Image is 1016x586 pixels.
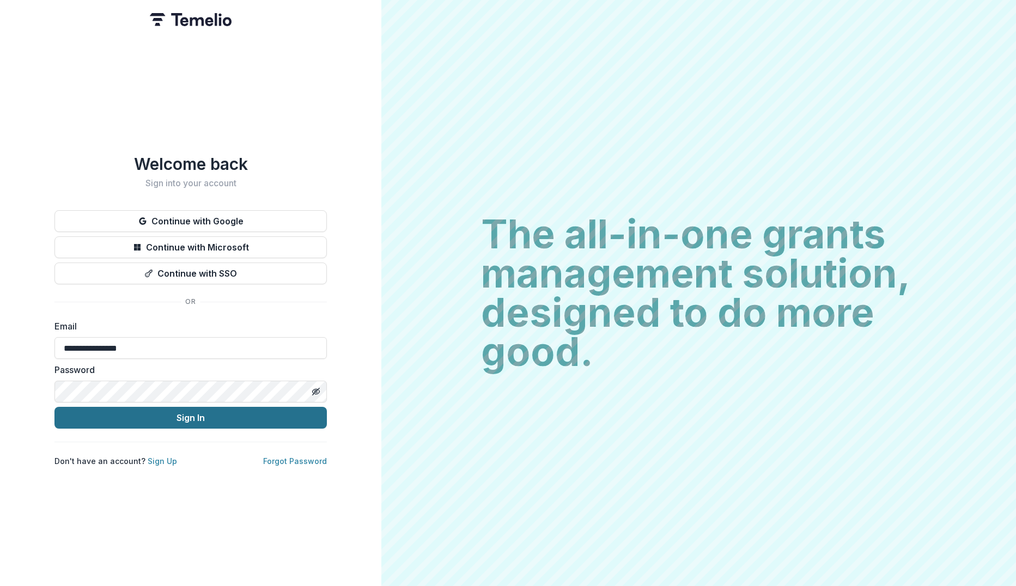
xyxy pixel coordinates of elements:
p: Don't have an account? [54,455,177,467]
img: Temelio [150,13,232,26]
h2: Sign into your account [54,178,327,188]
button: Continue with Google [54,210,327,232]
button: Continue with SSO [54,263,327,284]
label: Password [54,363,320,376]
h1: Welcome back [54,154,327,174]
a: Forgot Password [263,456,327,466]
button: Sign In [54,407,327,429]
button: Toggle password visibility [307,383,325,400]
a: Sign Up [148,456,177,466]
button: Continue with Microsoft [54,236,327,258]
label: Email [54,320,320,333]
